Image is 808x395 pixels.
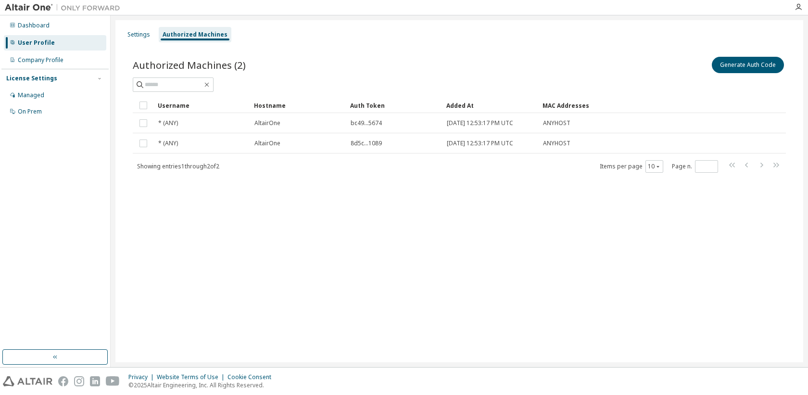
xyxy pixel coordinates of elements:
[128,381,277,389] p: © 2025 Altair Engineering, Inc. All Rights Reserved.
[74,376,84,386] img: instagram.svg
[254,98,342,113] div: Hostname
[5,3,125,13] img: Altair One
[133,58,246,72] span: Authorized Machines (2)
[712,57,784,73] button: Generate Auth Code
[157,373,227,381] div: Website Terms of Use
[3,376,52,386] img: altair_logo.svg
[227,373,277,381] div: Cookie Consent
[672,160,718,173] span: Page n.
[128,373,157,381] div: Privacy
[543,119,570,127] span: ANYHOST
[543,140,570,147] span: ANYHOST
[447,140,513,147] span: [DATE] 12:53:17 PM UTC
[158,98,246,113] div: Username
[18,91,44,99] div: Managed
[447,119,513,127] span: [DATE] 12:53:17 PM UTC
[137,162,219,170] span: Showing entries 1 through 2 of 2
[106,376,120,386] img: youtube.svg
[90,376,100,386] img: linkedin.svg
[351,119,382,127] span: bc49...5674
[648,163,661,170] button: 10
[18,108,42,115] div: On Prem
[543,98,685,113] div: MAC Addresses
[18,22,50,29] div: Dashboard
[351,140,382,147] span: 8d5c...1089
[254,140,280,147] span: AltairOne
[446,98,535,113] div: Added At
[158,119,178,127] span: * (ANY)
[6,75,57,82] div: License Settings
[600,160,663,173] span: Items per page
[58,376,68,386] img: facebook.svg
[163,31,227,38] div: Authorized Machines
[18,56,63,64] div: Company Profile
[158,140,178,147] span: * (ANY)
[350,98,439,113] div: Auth Token
[18,39,55,47] div: User Profile
[254,119,280,127] span: AltairOne
[127,31,150,38] div: Settings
